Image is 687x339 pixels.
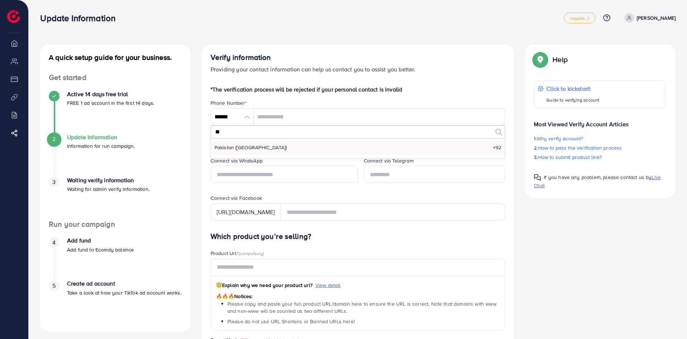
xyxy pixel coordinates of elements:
p: Guide to verifying account [546,96,599,104]
span: 🔥🔥🔥 [216,293,234,300]
p: Most Viewed Verify Account Articles [534,114,665,128]
span: Please do not use URL Shortens or Banned URLs here! [227,318,355,325]
h4: Create ad account [67,280,182,287]
div: [URL][DOMAIN_NAME] [211,203,281,221]
p: Providing your contact information can help us contact you to assist you better. [211,65,505,74]
span: regular_1 [570,16,589,20]
label: Connect via Facebook [211,194,262,202]
img: Popup guide [534,53,547,66]
h4: Waiting verify information [67,177,150,184]
p: [PERSON_NAME] [637,14,676,22]
img: Popup guide [534,174,541,181]
iframe: Chat [657,307,682,334]
span: If you have any problem, please contact us by [544,174,651,181]
li: Create ad account [40,280,190,323]
p: Click to kickstart! [546,84,599,93]
h4: Verify information [211,53,505,62]
h4: Add fund [67,237,134,244]
p: Information for run campaign. [67,142,135,150]
h4: Run your campaign [40,220,190,229]
span: Notices: [216,293,253,300]
p: FREE 1 ad account in the first 14 days. [67,99,154,107]
label: Connect via WhatsApp [211,157,263,164]
span: View detail [315,282,341,289]
li: Update Information [40,134,190,177]
span: How to submit product link? [538,154,602,161]
label: Connect via Telegram [364,157,414,164]
img: logo [7,10,20,23]
p: Help [552,55,568,64]
span: Please copy and paste your full product URL/domain here to ensure the URL is correct. Note that d... [227,300,497,315]
label: Phone Number [211,99,247,107]
li: Active 14 days free trial [40,91,190,134]
p: 1. [534,134,665,143]
span: +92 [493,144,501,151]
li: Waiting verify information [40,177,190,220]
p: *The verification process will be rejected if your personal contact is invalid [211,85,505,94]
span: Explain why we need your product url? [216,282,312,289]
span: 5 [52,282,56,290]
p: Take a look at how your TikTok ad account works. [67,288,182,297]
p: Add fund to Ecomdy balance [67,245,134,254]
span: 3 [52,178,56,186]
li: Add fund [40,237,190,280]
h4: Update Information [67,134,135,141]
a: regular_1 [564,13,595,23]
span: How to pass the verification process [538,144,622,151]
span: 2 [52,135,56,143]
h4: Get started [40,73,190,82]
span: 😇 [216,282,222,289]
h3: Update Information [40,13,121,23]
p: Waiting for admin verify information. [67,185,150,193]
h4: Which product you’re selling? [211,232,505,241]
h4: A quick setup guide for your business. [40,53,190,62]
span: Why verify account? [537,135,583,142]
p: 3. [534,153,665,161]
a: [PERSON_NAME] [622,13,676,23]
span: 4 [52,239,56,247]
p: 2. [534,143,665,152]
h4: Active 14 days free trial [67,91,154,98]
span: (compulsory) [239,250,264,256]
span: Pakistan (‫[GEOGRAPHIC_DATA]‬‎) [215,144,287,151]
label: Product Url [211,250,264,257]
